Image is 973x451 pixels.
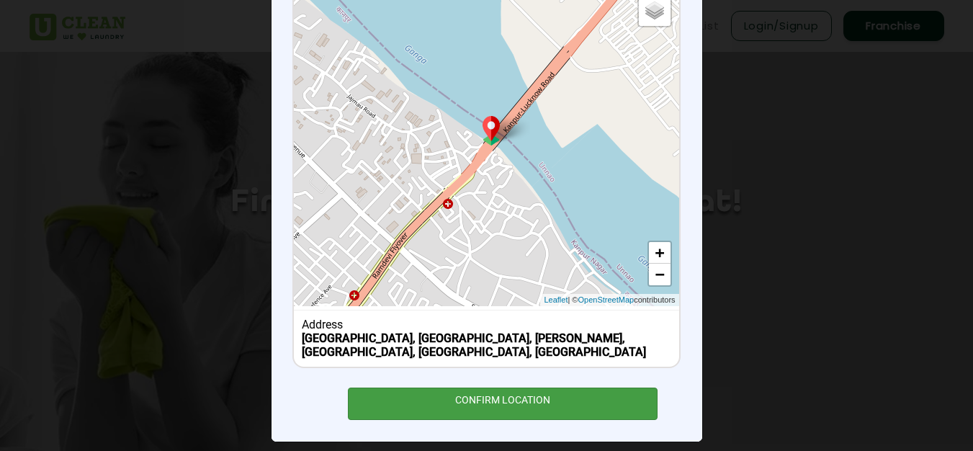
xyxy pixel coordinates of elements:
[578,294,634,306] a: OpenStreetMap
[540,294,678,306] div: | © contributors
[544,294,568,306] a: Leaflet
[302,318,671,331] div: Address
[649,264,671,285] a: Zoom out
[348,388,658,420] div: CONFIRM LOCATION
[649,242,671,264] a: Zoom in
[302,331,646,359] b: [GEOGRAPHIC_DATA], [GEOGRAPHIC_DATA], [PERSON_NAME], [GEOGRAPHIC_DATA], [GEOGRAPHIC_DATA], [GEOGR...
